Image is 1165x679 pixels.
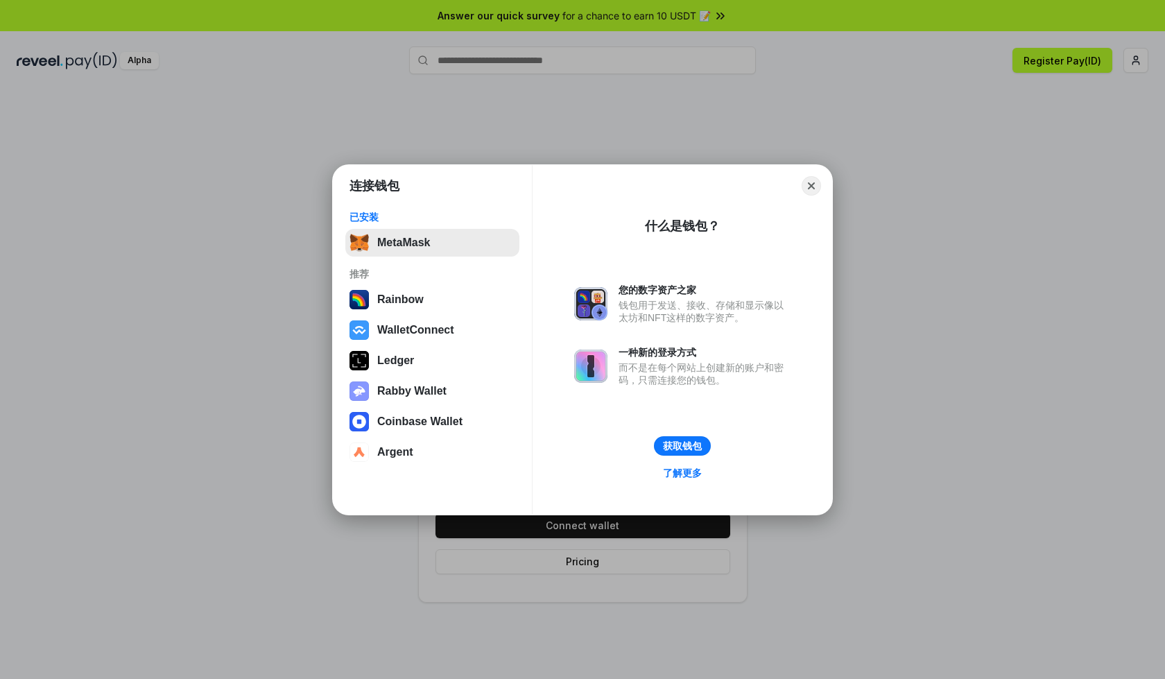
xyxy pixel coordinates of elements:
[663,467,702,479] div: 了解更多
[345,408,519,436] button: Coinbase Wallet
[645,218,720,234] div: 什么是钱包？
[349,233,369,252] img: svg+xml,%3Csvg%20fill%3D%22none%22%20height%3D%2233%22%20viewBox%3D%220%200%2035%2033%22%20width%...
[574,350,607,383] img: svg+xml,%3Csvg%20xmlns%3D%22http%3A%2F%2Fwww.w3.org%2F2000%2Fsvg%22%20fill%3D%22none%22%20viewBox...
[349,211,515,223] div: 已安装
[619,361,791,386] div: 而不是在每个网站上创建新的账户和密码，只需连接您的钱包。
[377,354,414,367] div: Ledger
[345,347,519,375] button: Ledger
[654,436,711,456] button: 获取钱包
[574,287,607,320] img: svg+xml,%3Csvg%20xmlns%3D%22http%3A%2F%2Fwww.w3.org%2F2000%2Fsvg%22%20fill%3D%22none%22%20viewBox...
[345,286,519,313] button: Rainbow
[345,438,519,466] button: Argent
[619,299,791,324] div: 钱包用于发送、接收、存储和显示像以太坊和NFT这样的数字资产。
[349,412,369,431] img: svg+xml,%3Csvg%20width%3D%2228%22%20height%3D%2228%22%20viewBox%3D%220%200%2028%2028%22%20fill%3D...
[377,293,424,306] div: Rainbow
[349,351,369,370] img: svg+xml,%3Csvg%20xmlns%3D%22http%3A%2F%2Fwww.w3.org%2F2000%2Fsvg%22%20width%3D%2228%22%20height%3...
[377,415,463,428] div: Coinbase Wallet
[619,346,791,359] div: 一种新的登录方式
[377,446,413,458] div: Argent
[349,268,515,280] div: 推荐
[345,229,519,257] button: MetaMask
[377,385,447,397] div: Rabby Wallet
[655,464,710,482] a: 了解更多
[349,290,369,309] img: svg+xml,%3Csvg%20width%3D%22120%22%20height%3D%22120%22%20viewBox%3D%220%200%20120%20120%22%20fil...
[663,440,702,452] div: 获取钱包
[345,316,519,344] button: WalletConnect
[619,284,791,296] div: 您的数字资产之家
[345,377,519,405] button: Rabby Wallet
[377,324,454,336] div: WalletConnect
[802,176,821,196] button: Close
[349,442,369,462] img: svg+xml,%3Csvg%20width%3D%2228%22%20height%3D%2228%22%20viewBox%3D%220%200%2028%2028%22%20fill%3D...
[349,320,369,340] img: svg+xml,%3Csvg%20width%3D%2228%22%20height%3D%2228%22%20viewBox%3D%220%200%2028%2028%22%20fill%3D...
[377,237,430,249] div: MetaMask
[349,381,369,401] img: svg+xml,%3Csvg%20xmlns%3D%22http%3A%2F%2Fwww.w3.org%2F2000%2Fsvg%22%20fill%3D%22none%22%20viewBox...
[349,178,399,194] h1: 连接钱包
